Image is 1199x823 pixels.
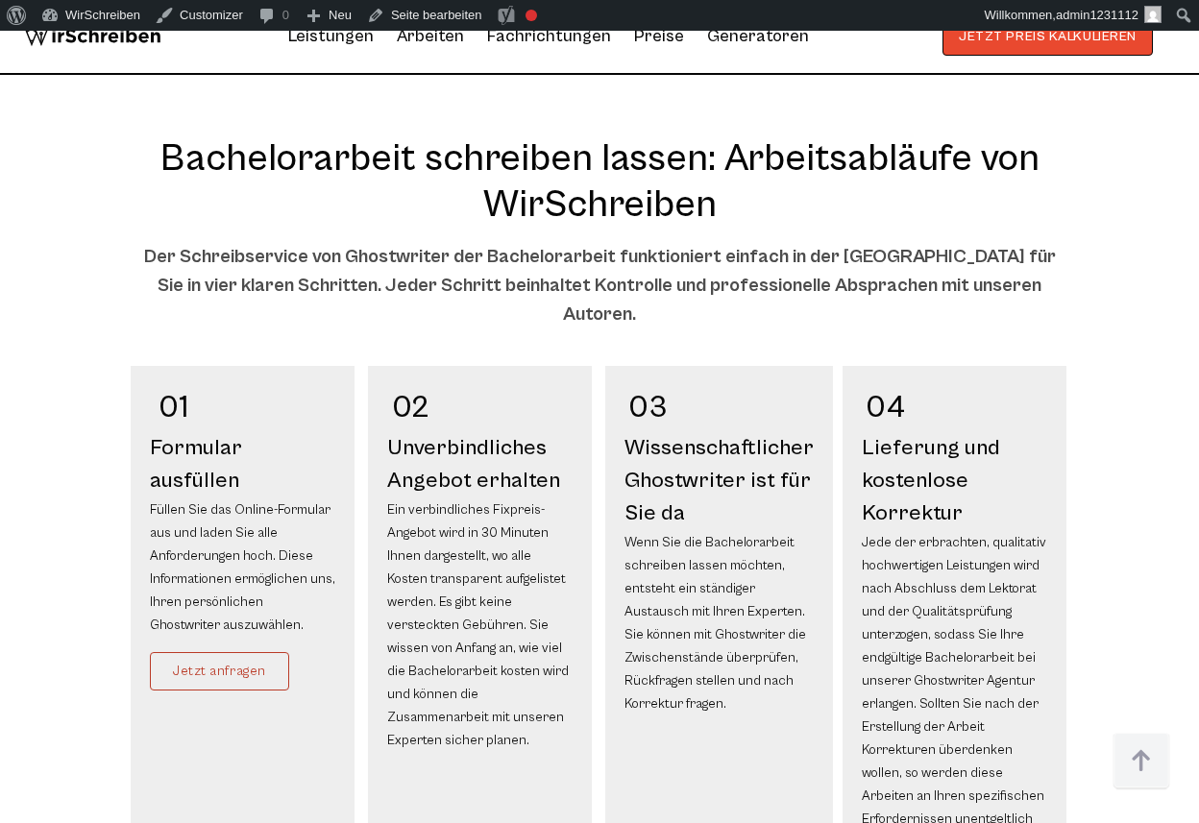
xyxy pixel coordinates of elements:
h3: Unverbindliches Angebot erhalten [387,385,573,496]
p: Füllen Sie das Online-Formular aus und laden Sie alle Anforderungen hoch. Diese Informationen erm... [150,498,335,637]
span: admin1231112 [1056,8,1138,22]
button: JETZT PREIS KALKULIEREN [942,17,1153,56]
div: Verbesserungsbedarf [526,10,537,21]
img: logo wirschreiben [23,17,161,56]
p: Wenn Sie die Bachelorarbeit schreiben lassen möchten, entsteht ein ständiger Austausch mit Ihren ... [624,531,814,715]
h3: Wissenschaftlicher Ghostwriter ist für Sie da [624,385,814,529]
div: Der Schreibservice von Ghostwriter der Bachelorarbeit funktioniert einfach in der [GEOGRAPHIC_DAT... [131,243,1068,329]
p: Ein verbindliches Fixpreis-Angebot wird in 30 Minuten Ihnen dargestellt, wo alle Kosten transpare... [387,498,573,752]
h2: Bachelorarbeit schreiben lassen: Arbeitsabläufe von WirSchreiben [131,135,1068,228]
h3: Formular ausfüllen [150,385,335,496]
a: Jetzt anfragen [150,652,289,690]
a: Preise [634,26,684,46]
img: button top [1113,733,1170,790]
h3: Lieferung und kostenlose Korrektur [862,385,1047,529]
span: Jetzt anfragen [173,664,266,679]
